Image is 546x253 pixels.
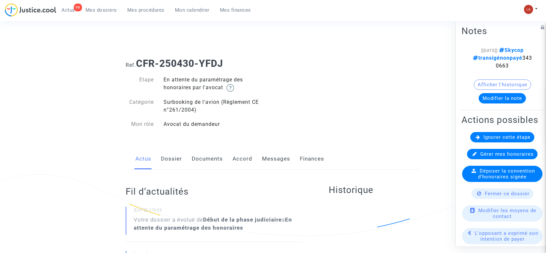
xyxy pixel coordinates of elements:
[159,120,273,128] div: Avocat du demandeur
[170,5,215,15] a: Mon calendrier
[478,208,536,219] span: Modifier les moyens de contact
[5,3,56,17] img: jc-logo.svg
[478,168,535,180] span: Déposer la convention d'honoraires signée
[134,207,303,216] small: [DATE] 17h23
[461,25,543,37] h2: Notes
[524,5,533,14] img: 3f9b7d9779f7b0ffc2b90d026f0682a9
[203,216,282,223] b: Début de la phase judiciaire
[175,7,210,13] span: Mon calendrier
[56,5,80,15] a: 99Actus
[233,148,252,170] a: Accord
[474,79,531,90] button: Afficher l'historique
[192,148,223,170] a: Documents
[475,230,538,242] span: L'opposant a exprimé son intention de payer
[329,184,421,196] h2: Historique
[473,55,522,61] span: transigénonpayé
[85,7,117,13] span: Mes dossiers
[135,148,151,170] a: Actus
[497,47,524,53] span: Skycop
[461,114,543,126] h2: Actions possibles
[479,93,526,103] button: Modifier la note
[121,76,159,92] div: Etape
[483,134,530,140] span: Ignorer cette étape
[80,5,122,15] a: Mes dossiers
[226,84,234,92] img: help.svg
[127,7,165,13] span: Mes procédures
[161,148,182,170] a: Dossier
[159,76,273,92] div: En attente du paramétrage des honoraires par l'avocat
[262,148,290,170] a: Messages
[480,151,534,157] span: Gérer mes honoraires
[215,5,256,15] a: Mes finances
[74,4,82,11] div: 99
[134,216,292,231] b: En attente du paramétrage des honoraires
[481,48,497,53] span: [[DATE]]
[126,62,136,68] span: Ref.
[134,216,303,232] div: Votre dossier a évolué de à
[300,148,324,170] a: Finances
[122,5,170,15] a: Mes procédures
[473,55,532,69] span: 3430663
[485,191,529,197] span: Fermer ce dossier
[136,58,223,69] b: CFR-250430-YFDJ
[220,7,251,13] span: Mes finances
[121,120,159,128] div: Mon rôle
[126,186,303,197] h2: Fil d’actualités
[62,7,75,13] span: Actus
[159,98,273,114] div: Surbooking de l'avion (Règlement CE n°261/2004)
[121,98,159,114] div: Catégorie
